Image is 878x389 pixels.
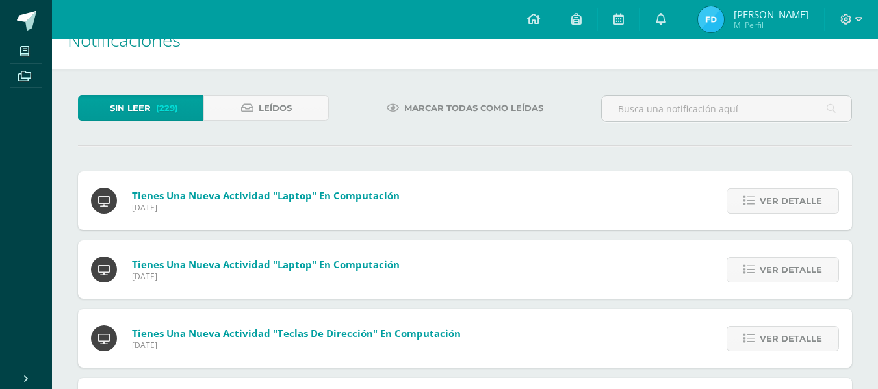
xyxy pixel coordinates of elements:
a: Leídos [203,95,329,121]
span: Marcar todas como leídas [404,96,543,120]
span: (229) [156,96,178,120]
span: [DATE] [132,202,400,213]
span: Sin leer [110,96,151,120]
span: Tienes una nueva actividad "Laptop" En Computación [132,189,400,202]
a: Marcar todas como leídas [370,95,560,121]
span: [DATE] [132,340,461,351]
span: Ver detalle [760,258,822,282]
span: [PERSON_NAME] [734,8,808,21]
img: 02d87102c864198a6d9fbe1db3cf6b50.png [698,6,724,32]
span: Tienes una nueva actividad "Teclas de dirección" En Computación [132,327,461,340]
span: Mi Perfil [734,19,808,31]
span: Notificaciones [68,27,181,52]
input: Busca una notificación aquí [602,96,851,121]
span: Tienes una nueva actividad "Laptop" En Computación [132,258,400,271]
span: Ver detalle [760,327,822,351]
a: Sin leer(229) [78,95,203,121]
span: [DATE] [132,271,400,282]
span: Leídos [259,96,292,120]
span: Ver detalle [760,189,822,213]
